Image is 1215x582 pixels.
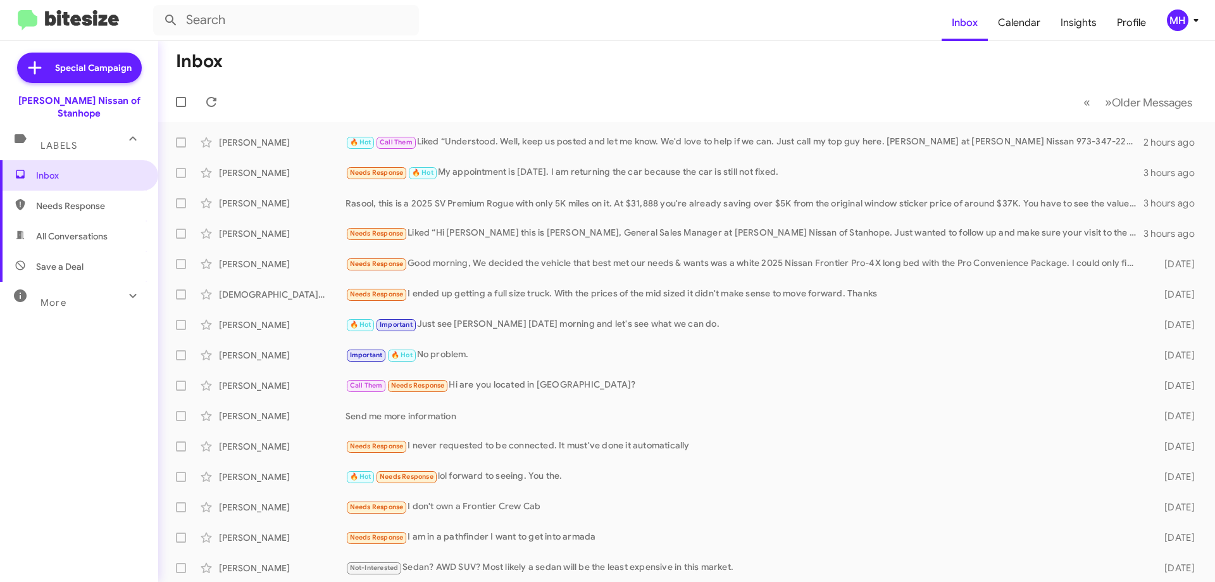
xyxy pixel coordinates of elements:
[1144,562,1205,574] div: [DATE]
[219,410,346,422] div: [PERSON_NAME]
[380,320,413,329] span: Important
[346,165,1143,180] div: My appointment is [DATE]. I am returning the car because the car is still not fixed.
[350,138,371,146] span: 🔥 Hot
[346,256,1144,271] div: Good morning, We decided the vehicle that best met our needs & wants was a white 2025 Nissan Fron...
[350,381,383,389] span: Call Them
[1112,96,1192,110] span: Older Messages
[350,564,399,572] span: Not-Interested
[346,500,1144,514] div: I don't own a Frontier Crew Cab
[17,53,142,83] a: Special Campaign
[219,319,346,331] div: [PERSON_NAME]
[350,229,404,237] span: Needs Response
[219,379,346,392] div: [PERSON_NAME]
[1144,471,1205,483] div: [DATE]
[1083,94,1090,110] span: «
[36,230,108,243] span: All Conversations
[176,51,223,72] h1: Inbox
[219,501,346,514] div: [PERSON_NAME]
[1143,136,1205,149] div: 2 hours ago
[1107,4,1156,41] a: Profile
[219,471,346,483] div: [PERSON_NAME]
[1143,227,1205,240] div: 3 hours ago
[36,199,144,212] span: Needs Response
[346,560,1144,575] div: Sedan? AWD SUV? Most likely a sedan will be the least expensive in this market.
[380,472,433,481] span: Needs Response
[219,562,346,574] div: [PERSON_NAME]
[346,135,1143,149] div: Liked “Understood. Well, keep us posted and let me know. We'd love to help if we can. Just call m...
[153,5,419,35] input: Search
[40,140,77,151] span: Labels
[346,226,1143,241] div: Liked “Hi [PERSON_NAME] this is [PERSON_NAME], General Sales Manager at [PERSON_NAME] Nissan of S...
[1097,89,1200,115] button: Next
[1144,258,1205,270] div: [DATE]
[1144,501,1205,514] div: [DATE]
[1156,9,1201,31] button: MH
[412,168,433,177] span: 🔥 Hot
[219,227,346,240] div: [PERSON_NAME]
[55,61,132,74] span: Special Campaign
[350,533,404,541] span: Needs Response
[346,317,1144,332] div: Just see [PERSON_NAME] [DATE] morning and let's see what we can do.
[1143,167,1205,179] div: 3 hours ago
[346,378,1144,393] div: Hi are you located in [GEOGRAPHIC_DATA]?
[346,197,1143,210] div: Rasool, this is a 2025 SV Premium Rogue with only 5K miles on it. At $31,888 you're already savin...
[346,410,1144,422] div: Send me more information
[1167,9,1188,31] div: MH
[36,169,144,182] span: Inbox
[1076,89,1098,115] button: Previous
[346,469,1144,484] div: lol forward to seeing. You the.
[346,530,1144,545] div: I am in a pathfinder I want to get into armada
[350,168,404,177] span: Needs Response
[1144,440,1205,453] div: [DATE]
[1144,349,1205,362] div: [DATE]
[346,439,1144,453] div: I never requested to be connected. It must've done it automatically
[1144,410,1205,422] div: [DATE]
[350,320,371,329] span: 🔥 Hot
[219,440,346,453] div: [PERSON_NAME]
[1144,531,1205,544] div: [DATE]
[350,290,404,298] span: Needs Response
[36,260,84,273] span: Save a Deal
[219,288,346,301] div: [DEMOGRAPHIC_DATA][PERSON_NAME]
[391,381,445,389] span: Needs Response
[219,349,346,362] div: [PERSON_NAME]
[219,136,346,149] div: [PERSON_NAME]
[391,351,413,359] span: 🔥 Hot
[1144,319,1205,331] div: [DATE]
[350,472,371,481] span: 🔥 Hot
[350,260,404,268] span: Needs Response
[219,531,346,544] div: [PERSON_NAME]
[1144,379,1205,392] div: [DATE]
[350,442,404,450] span: Needs Response
[219,258,346,270] div: [PERSON_NAME]
[1050,4,1107,41] a: Insights
[380,138,413,146] span: Call Them
[219,197,346,210] div: [PERSON_NAME]
[988,4,1050,41] a: Calendar
[346,287,1144,301] div: I ended up getting a full size truck. With the prices of the mid sized it didn't make sense to mo...
[40,297,66,308] span: More
[1076,89,1200,115] nav: Page navigation example
[346,348,1144,362] div: No problem.
[1143,197,1205,210] div: 3 hours ago
[350,351,383,359] span: Important
[350,503,404,511] span: Needs Response
[1144,288,1205,301] div: [DATE]
[1105,94,1112,110] span: »
[942,4,988,41] a: Inbox
[219,167,346,179] div: [PERSON_NAME]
